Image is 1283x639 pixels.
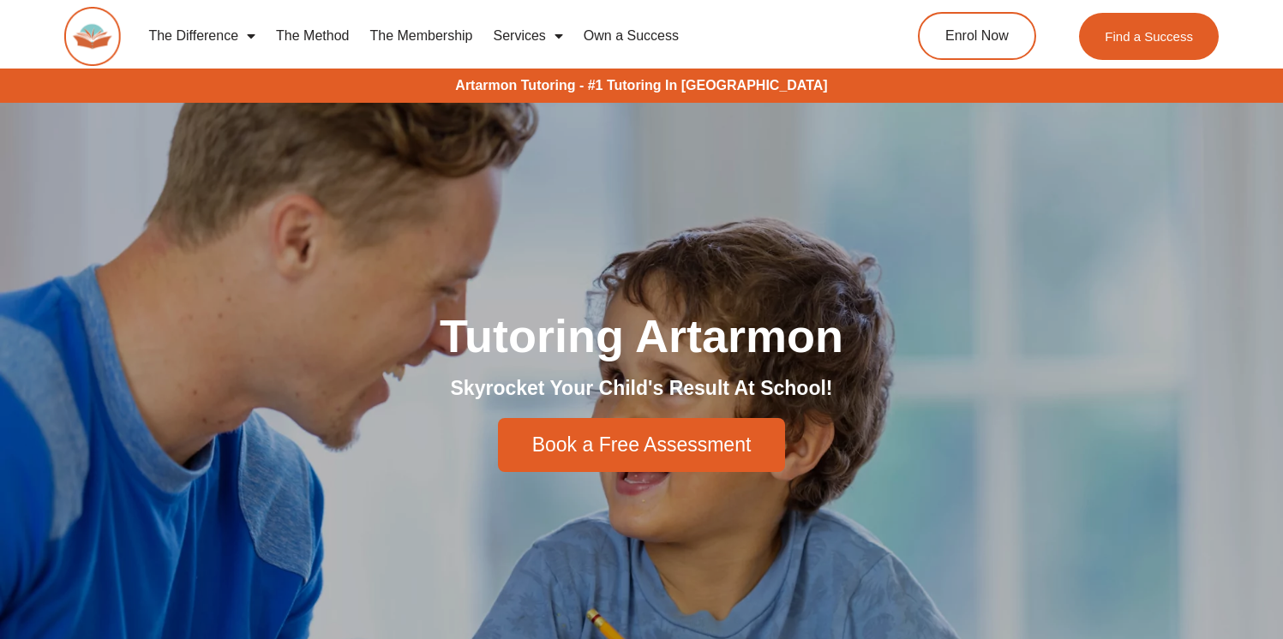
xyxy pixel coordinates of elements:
a: Enrol Now [918,12,1036,60]
span: Find a Success [1106,30,1194,43]
a: The Difference [138,16,266,56]
span: Enrol Now [945,29,1009,43]
a: The Membership [359,16,483,56]
nav: Menu [138,16,851,56]
a: Services [483,16,573,56]
a: Own a Success [573,16,689,56]
a: Book a Free Assessment [498,418,786,472]
h1: Tutoring Artarmon [162,313,1122,359]
h2: Skyrocket Your Child's Result At School! [162,376,1122,402]
a: Find a Success [1080,13,1220,60]
span: Book a Free Assessment [532,435,752,455]
a: The Method [266,16,359,56]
